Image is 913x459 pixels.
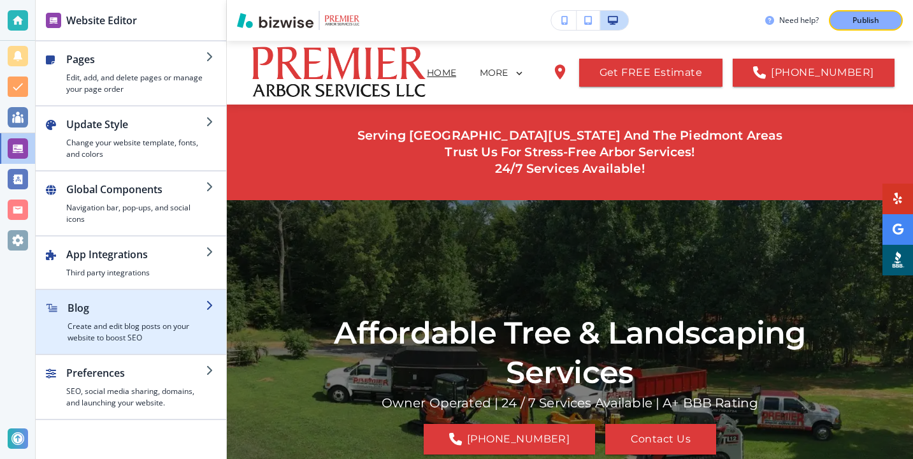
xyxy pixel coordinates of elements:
[66,202,206,225] h4: Navigation bar, pop-ups, and social icons
[424,424,595,455] a: [PHONE_NUMBER]
[605,424,716,455] button: Contact Us
[68,300,206,316] h2: Blog
[480,68,508,78] p: MORE
[779,15,819,26] h3: Need help?
[427,66,456,80] p: HOME
[579,59,723,87] button: Get FREE Estimate
[66,117,206,132] h2: Update Style
[36,106,226,170] button: Update StyleChange your website template, fonts, and colors
[66,267,206,279] h4: Third party integrations
[495,161,645,176] strong: 24/7 Services Available!
[36,237,226,289] button: App IntegrationsThird party integrations
[66,365,206,381] h2: Preferences
[237,13,313,28] img: Bizwise Logo
[445,144,694,159] strong: Trust Us For Stress-Free Arbor Services!
[66,13,137,28] h2: Website Editor
[325,15,359,25] img: Your Logo
[36,355,226,419] button: PreferencesSEO, social media sharing, domains, and launching your website.
[66,247,206,262] h2: App Integrations
[36,171,226,235] button: Global ComponentsNavigation bar, pop-ups, and social icons
[284,313,857,393] h1: Affordable Tree & Landscaping Services
[882,184,913,214] a: Social media link to yelp account
[852,15,879,26] p: Publish
[66,52,206,67] h2: Pages
[733,59,894,87] a: [PHONE_NUMBER]
[66,182,206,197] h2: Global Components
[66,137,206,160] h4: Change your website template, fonts, and colors
[36,290,226,354] button: BlogCreate and edit blog posts on your website to boost SEO
[66,72,206,95] h4: Edit, add, and delete pages or manage your page order
[882,214,913,245] a: Social media link to google account
[46,13,61,28] img: editor icon
[382,395,758,411] h6: Owner Operated | 24 / 7 Services Available | A+ BBB Rating
[357,127,783,143] strong: Serving [GEOGRAPHIC_DATA][US_STATE] And The Piedmont Areas
[252,47,426,98] img: Premier Arbor Services LLC
[66,386,206,409] h4: SEO, social media sharing, domains, and launching your website.
[829,10,903,31] button: Publish
[479,62,541,82] div: MORE
[68,321,206,344] h4: Create and edit blog posts on your website to boost SEO
[36,41,226,105] button: PagesEdit, add, and delete pages or manage your page order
